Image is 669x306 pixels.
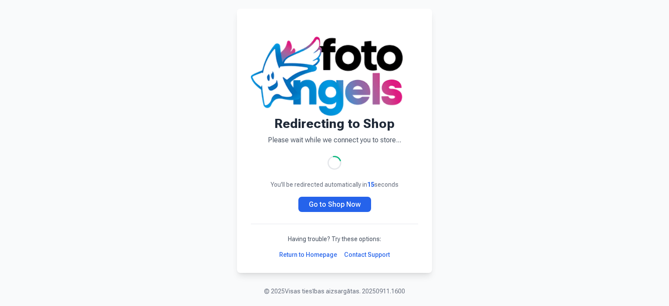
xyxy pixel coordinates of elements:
a: Return to Homepage [279,250,337,259]
span: 15 [367,181,374,188]
p: © 2025 Visas tiesības aizsargātas. 20250911.1600 [264,287,405,296]
a: Go to Shop Now [298,197,371,212]
p: Please wait while we connect you to store... [251,135,418,145]
a: Contact Support [344,250,390,259]
p: You'll be redirected automatically in seconds [251,180,418,189]
p: Having trouble? Try these options: [251,235,418,243]
h1: Redirecting to Shop [251,116,418,131]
